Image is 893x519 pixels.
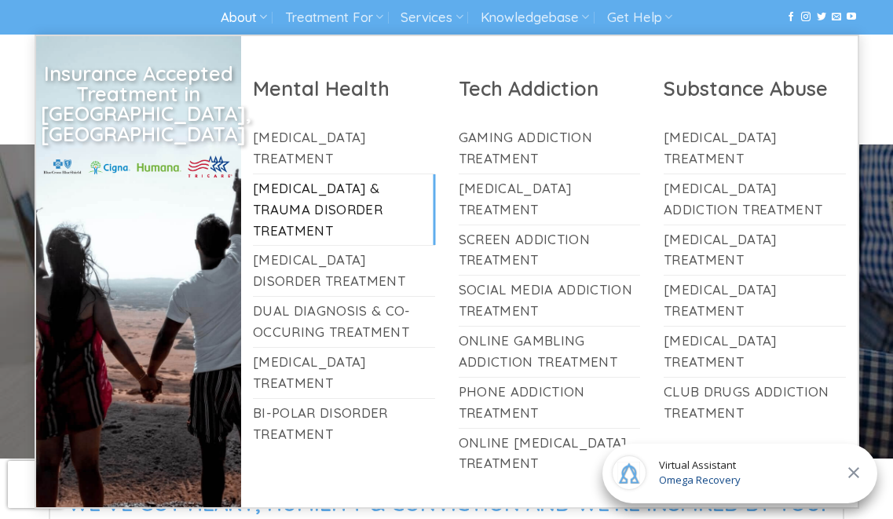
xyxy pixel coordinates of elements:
a: Bi-Polar Disorder Treatment [253,399,435,449]
a: Online Gambling Addiction Treatment [459,327,641,377]
h2: Substance Abuse [664,75,846,101]
h2: Insurance Accepted Treatment in [GEOGRAPHIC_DATA], [GEOGRAPHIC_DATA] [41,64,236,144]
a: Screen Addiction Treatment [459,225,641,276]
a: Follow on Twitter [817,12,826,23]
a: [MEDICAL_DATA] Treatment [664,327,846,377]
a: Send us an email [832,12,841,23]
a: Treatment For [285,3,383,32]
a: Knowledgebase [481,3,589,32]
a: [MEDICAL_DATA] Treatment [459,174,641,225]
a: [MEDICAL_DATA] Treatment [253,123,435,174]
iframe: reCAPTCHA [8,461,63,508]
a: [MEDICAL_DATA] Treatment [664,123,846,174]
a: Follow on Instagram [801,12,811,23]
a: [MEDICAL_DATA] Treatment [664,276,846,326]
a: Phone Addiction Treatment [459,378,641,428]
a: [MEDICAL_DATA] Treatment [253,348,435,398]
a: [MEDICAL_DATA] Disorder Treatment [253,246,435,296]
a: About [221,3,267,32]
a: [MEDICAL_DATA] & Trauma Disorder Treatment [253,174,435,246]
h2: Mental Health [253,75,435,101]
a: Online [MEDICAL_DATA] Treatment [459,429,641,479]
a: Services [401,3,463,32]
a: Get Help [607,3,672,32]
a: [MEDICAL_DATA] Treatment [664,225,846,276]
a: [MEDICAL_DATA] Addiction Treatment [664,174,846,225]
a: Dual Diagnosis & Co-Occuring Treatment [253,297,435,347]
a: Follow on YouTube [847,12,856,23]
a: Social Media Addiction Treatment [459,276,641,326]
a: Follow on Facebook [786,12,796,23]
h2: Tech Addiction [459,75,641,101]
a: Club Drugs Addiction Treatment [664,378,846,428]
a: Gaming Addiction Treatment [459,123,641,174]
